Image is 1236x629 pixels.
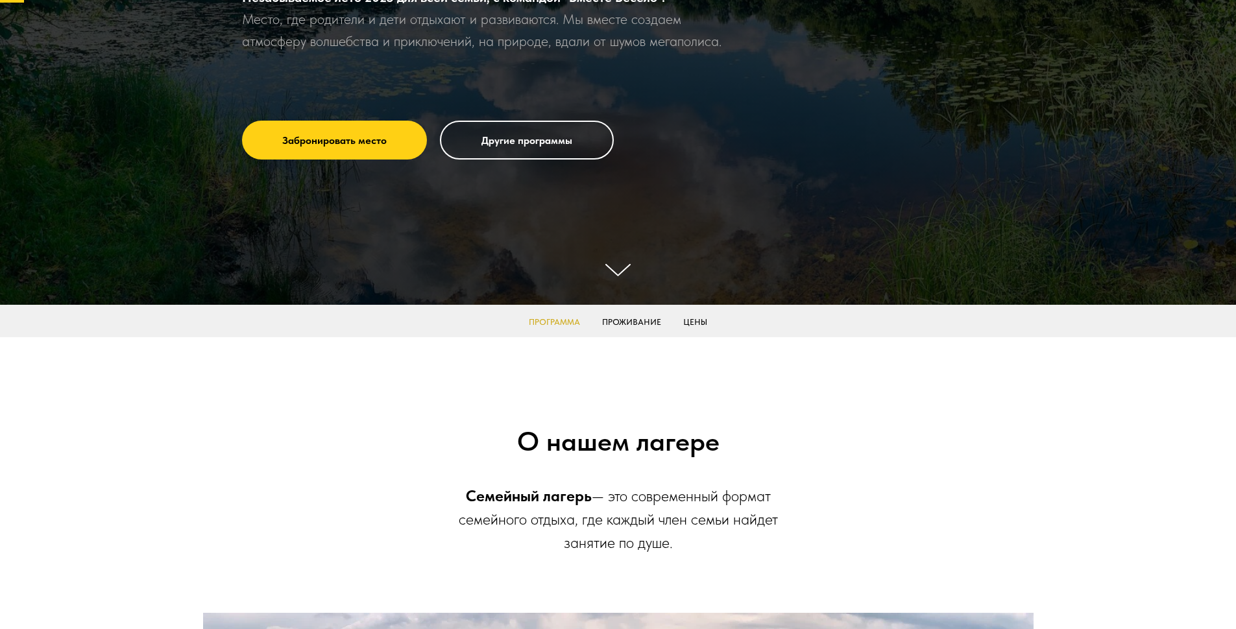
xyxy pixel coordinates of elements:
div: — это современный формат семейного отдыха, где каждый член семьи найдет занятие по душе. [437,484,800,554]
strong: Семейный лагерь [466,486,592,505]
a: Цены [683,317,707,327]
a: Программа [529,317,580,327]
a: Проживание [602,317,661,327]
td: Другие программы [481,123,572,157]
div: О нашем лагере [307,425,930,458]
